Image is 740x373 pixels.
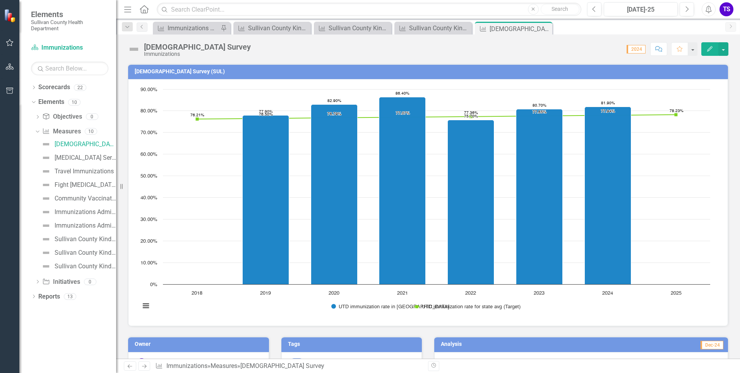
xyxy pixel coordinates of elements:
[379,97,426,285] path: 2021, 86.4. UTD immunization rate in SUL.
[41,248,51,257] img: Not Defined
[289,358,304,368] span: DPI
[166,362,207,370] a: Immunizations
[195,113,677,121] g: UTD immunization rate for state avg (Target), series 2 of 2. Line with 8 data points.
[541,4,579,15] button: Search
[140,87,157,92] text: 90.00%
[41,235,51,244] img: Not Defined
[55,249,116,256] div: Sullivan County Kindergarten Immunization Exemption Levels
[448,120,494,285] path: 2022, 75.7. UTD immunization rate in SUL.
[259,110,273,114] text: 77.90%
[4,9,17,22] img: ClearPoint Strategy
[396,111,410,115] text: 77.07%
[396,23,470,33] a: Sullivan County Kindergarten Students Immunization Status
[601,109,615,113] text: 77.94%
[464,111,478,115] text: 77.36%
[136,358,147,369] div: TS
[136,85,720,318] div: Chart. Highcharts interactive chart.
[140,217,157,222] text: 30.00%
[55,236,116,243] div: Sullivan County Kindergarten Immunization Compliance per Vaccine
[55,181,116,188] div: Fight [MEDICAL_DATA] Vaccination Rates Per Year
[192,291,202,296] text: 2018
[490,24,550,34] div: [DEMOGRAPHIC_DATA] Survey
[68,99,81,105] div: 10
[41,153,51,162] img: Not Defined
[140,109,157,114] text: 80.00%
[144,43,251,51] div: [DEMOGRAPHIC_DATA] Survey
[316,23,389,33] a: Sullivan County Kindergarten Immunization Exemption Levels
[39,192,116,205] a: Community Vaccination Outreach
[719,2,733,16] button: TS
[39,165,114,178] a: Travel Immunizations
[140,300,151,311] button: View chart menu, Chart
[41,221,51,230] img: Not Defined
[39,179,116,191] a: Fight [MEDICAL_DATA] Vaccination Rates Per Year
[327,99,341,103] text: 82.90%
[288,341,418,347] h3: Tags
[670,109,683,113] text: 78.23%
[39,233,116,245] a: Sullivan County Kindergarten Immunization Compliance per Vaccine
[331,304,406,309] button: Show UTD immunization rate in SUL
[64,293,76,300] div: 13
[84,278,96,285] div: 0
[140,130,157,135] text: 70.00%
[41,207,51,217] img: Not Defined
[260,291,271,296] text: 2019
[140,261,157,266] text: 10.00%
[74,84,86,91] div: 22
[168,23,219,33] div: Immunizations Administered by Stock - Kingsport
[155,23,219,33] a: Immunizations Administered by Stock - Kingsport
[39,152,116,164] a: [MEDICAL_DATA] Series Completion Rate
[396,92,409,95] text: 86.40%
[155,362,422,371] div: » »
[409,23,470,33] div: Sullivan County Kindergarten Students Immunization Status
[39,260,116,273] a: Sullivan County Kindergarten Students Immunization Status
[675,113,678,116] path: 2025, 78.225. UTD immunization rate for state avg (Target).
[42,278,80,287] a: Initiatives
[195,117,199,121] path: 2018, 76.209. UTD immunization rate for state avg (Target).
[31,62,108,75] input: Search Below...
[465,291,476,296] text: 2022
[135,341,265,347] h3: Owner
[604,2,678,16] button: [DATE]-25
[41,262,51,271] img: Not Defined
[144,51,251,57] div: Immunizations
[516,109,563,285] path: 2023, 80.7. UTD immunization rate in SUL.
[55,222,116,229] div: Immunizations Administered by Stock - Kingsport
[55,209,116,216] div: Immunizations Administered by [PERSON_NAME][GEOGRAPHIC_DATA]
[243,116,289,285] path: 2019, 77.9. UTD immunization rate in SUL.
[55,141,116,148] div: [DEMOGRAPHIC_DATA] Survey
[38,83,70,92] a: Scorecards
[552,6,568,12] span: Search
[39,138,116,150] a: [DEMOGRAPHIC_DATA] Survey
[41,194,51,203] img: Not Defined
[533,110,546,114] text: 77.65%
[211,362,237,370] a: Measures
[135,69,724,74] h3: [DEMOGRAPHIC_DATA] Survey (SUL)
[31,43,108,52] a: Immunizations
[55,168,114,175] div: Travel Immunizations
[464,114,478,118] text: 75.70%
[38,292,60,301] a: Reports
[585,107,631,285] path: 2024, 81.9. UTD immunization rate in SUL.
[42,112,82,121] a: Objectives
[140,195,157,200] text: 40.00%
[128,43,140,55] img: Not Defined
[41,167,51,176] img: Not Defined
[397,291,408,296] text: 2021
[329,291,339,296] text: 2020
[533,104,546,107] text: 80.70%
[55,195,116,202] div: Community Vaccination Outreach
[140,174,157,179] text: 50.00%
[602,291,613,296] text: 2024
[601,101,615,105] text: 81.90%
[606,5,675,14] div: [DATE]-25
[136,85,714,318] svg: Interactive chart
[86,114,98,120] div: 0
[240,362,324,370] div: [DEMOGRAPHIC_DATA] Survey
[140,239,157,244] text: 20.00%
[42,127,81,136] a: Measures
[190,113,204,117] text: 76.21%
[41,180,51,190] img: Not Defined
[31,10,108,19] span: Elements
[150,282,157,287] text: 0%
